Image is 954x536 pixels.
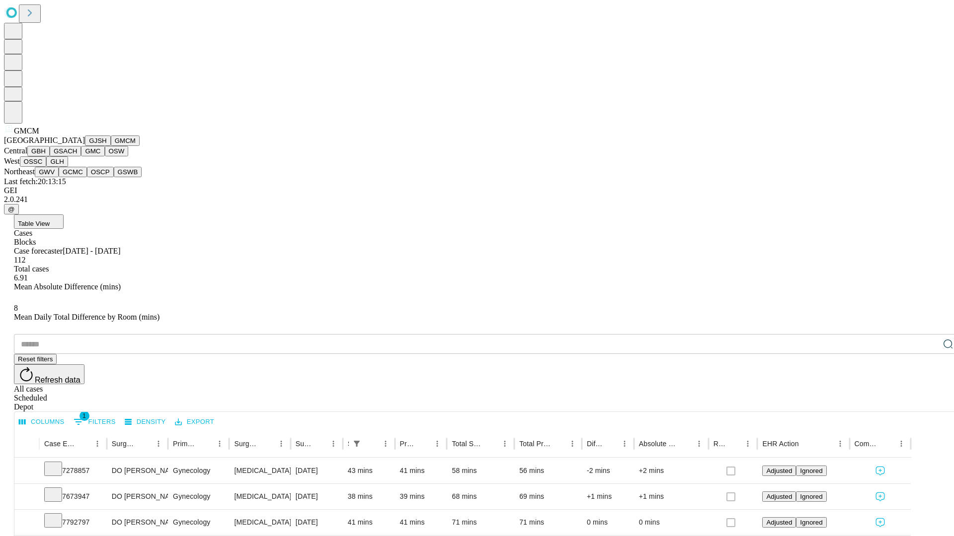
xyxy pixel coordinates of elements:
div: 56 mins [519,458,577,483]
button: Menu [833,437,847,451]
div: Resolved in EHR [714,440,726,448]
button: GMCM [111,135,140,146]
div: Case Epic Id [44,440,76,448]
button: Show filters [71,414,118,430]
button: Sort [260,437,274,451]
div: Difference [587,440,603,448]
button: Menu [430,437,444,451]
button: Export [172,414,217,430]
div: Total Predicted Duration [519,440,551,448]
button: OSW [105,146,129,156]
div: 39 mins [400,484,442,509]
div: [DATE] [296,510,338,535]
button: Table View [14,214,64,229]
div: Primary Service [173,440,198,448]
div: EHR Action [762,440,798,448]
button: Menu [618,437,632,451]
button: Sort [552,437,565,451]
button: GSACH [50,146,81,156]
span: Case forecaster [14,247,63,255]
div: 41 mins [400,458,442,483]
button: Sort [484,437,498,451]
div: 68 mins [452,484,509,509]
button: Density [122,414,168,430]
button: OSSC [20,156,47,167]
div: Gynecology [173,484,224,509]
div: Absolute Difference [639,440,677,448]
button: Ignored [796,491,826,502]
span: Adjusted [766,493,792,500]
button: Sort [727,437,741,451]
button: Menu [741,437,755,451]
div: DO [PERSON_NAME] [PERSON_NAME] [112,484,163,509]
span: Mean Daily Total Difference by Room (mins) [14,313,159,321]
span: 1 [79,411,89,421]
button: Show filters [350,437,364,451]
span: West [4,157,20,165]
div: Scheduled In Room Duration [348,440,349,448]
div: +1 mins [587,484,629,509]
div: 69 mins [519,484,577,509]
span: 8 [14,304,18,312]
span: GMCM [14,127,39,135]
button: Sort [880,437,894,451]
button: Menu [326,437,340,451]
button: Expand [19,488,34,506]
button: Reset filters [14,354,57,364]
button: Menu [565,437,579,451]
button: GBH [27,146,50,156]
div: 1 active filter [350,437,364,451]
span: Ignored [800,493,822,500]
div: [DATE] [296,458,338,483]
button: Sort [678,437,692,451]
div: 58 mins [452,458,509,483]
button: Adjusted [762,517,796,528]
button: GLH [46,156,68,167]
div: DO [PERSON_NAME] [PERSON_NAME] [112,510,163,535]
div: 41 mins [400,510,442,535]
span: Ignored [800,519,822,526]
button: Menu [274,437,288,451]
button: Menu [379,437,393,451]
span: Mean Absolute Difference (mins) [14,282,121,291]
div: 7673947 [44,484,102,509]
span: Northeast [4,167,35,176]
div: Predicted In Room Duration [400,440,416,448]
span: [DATE] - [DATE] [63,247,120,255]
span: Ignored [800,467,822,474]
div: +1 mins [639,484,704,509]
button: Sort [800,437,814,451]
div: [MEDICAL_DATA] WITH [MEDICAL_DATA] AND/OR [MEDICAL_DATA] WITH OR WITHOUT D&C [234,484,285,509]
button: Menu [692,437,706,451]
button: Menu [894,437,908,451]
span: Total cases [14,265,49,273]
span: Reset filters [18,355,53,363]
div: Comments [855,440,879,448]
div: Total Scheduled Duration [452,440,483,448]
div: 43 mins [348,458,390,483]
div: 38 mins [348,484,390,509]
button: Refresh data [14,364,84,384]
span: [GEOGRAPHIC_DATA] [4,136,85,144]
button: Sort [199,437,213,451]
div: 71 mins [452,510,509,535]
div: [DATE] [296,484,338,509]
span: 6.91 [14,273,28,282]
button: Menu [213,437,227,451]
div: 71 mins [519,510,577,535]
button: GCMC [59,167,87,177]
button: GSWB [114,167,142,177]
button: OSCP [87,167,114,177]
span: Adjusted [766,467,792,474]
button: Adjusted [762,491,796,502]
div: [MEDICAL_DATA] WITH [MEDICAL_DATA] AND/OR [MEDICAL_DATA] WITH OR WITHOUT D&C [234,458,285,483]
span: Adjusted [766,519,792,526]
span: Central [4,146,27,155]
button: Menu [498,437,512,451]
button: Sort [77,437,90,451]
button: Expand [19,514,34,532]
button: Adjusted [762,466,796,476]
button: Ignored [796,517,826,528]
button: Expand [19,463,34,480]
div: +2 mins [639,458,704,483]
